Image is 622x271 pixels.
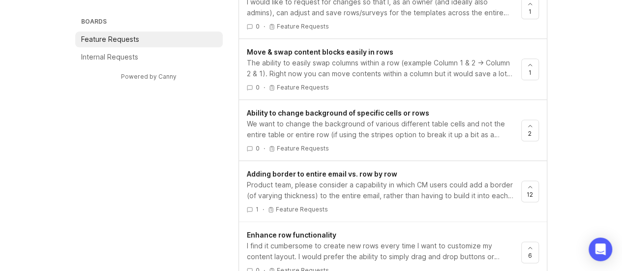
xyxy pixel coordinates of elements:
[276,206,328,213] p: Feature Requests
[256,22,260,30] span: 0
[256,83,260,91] span: 0
[521,241,539,263] button: 6
[247,180,513,201] div: Product team, please consider a capability in which CM users could add a border (of varying thick...
[247,109,429,117] span: Ability to change background of specific cells or rows
[528,251,532,260] span: 6
[589,238,612,261] div: Open Intercom Messenger
[264,144,265,152] div: ·
[247,169,521,213] a: Adding border to entire email vs. row by rowProduct team, please consider a capability in which C...
[119,71,178,82] a: Powered by Canny
[247,47,521,91] a: Move & swap content blocks easily in rowsThe ability to easily swap columns within a row (example...
[264,22,265,30] div: ·
[247,58,513,79] div: The ability to easily swap columns within a row (example Column 1 & 2 -> Column 2 & 1). Right now...
[277,84,329,91] p: Feature Requests
[528,129,532,138] span: 2
[247,231,336,239] span: Enhance row functionality
[247,48,393,56] span: Move & swap content blocks easily in rows
[247,170,397,178] span: Adding border to entire email vs. row by row
[75,49,223,65] a: Internal Requests
[79,16,223,30] h3: Boards
[256,205,259,213] span: 1
[277,23,329,30] p: Feature Requests
[263,205,264,213] div: ·
[247,241,513,262] div: I find it cumbersome to create new rows every time I want to customize my content layout. I would...
[529,68,532,77] span: 1
[529,7,532,16] span: 1
[527,190,533,199] span: 12
[521,120,539,141] button: 2
[277,145,329,152] p: Feature Requests
[75,31,223,47] a: Feature Requests
[247,119,513,140] div: We want to change the background of various different table cells and not the entire table or ent...
[264,83,265,91] div: ·
[247,108,521,152] a: Ability to change background of specific cells or rowsWe want to change the background of various...
[521,59,539,80] button: 1
[81,52,138,62] p: Internal Requests
[256,144,260,152] span: 0
[521,181,539,202] button: 12
[81,34,139,44] p: Feature Requests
